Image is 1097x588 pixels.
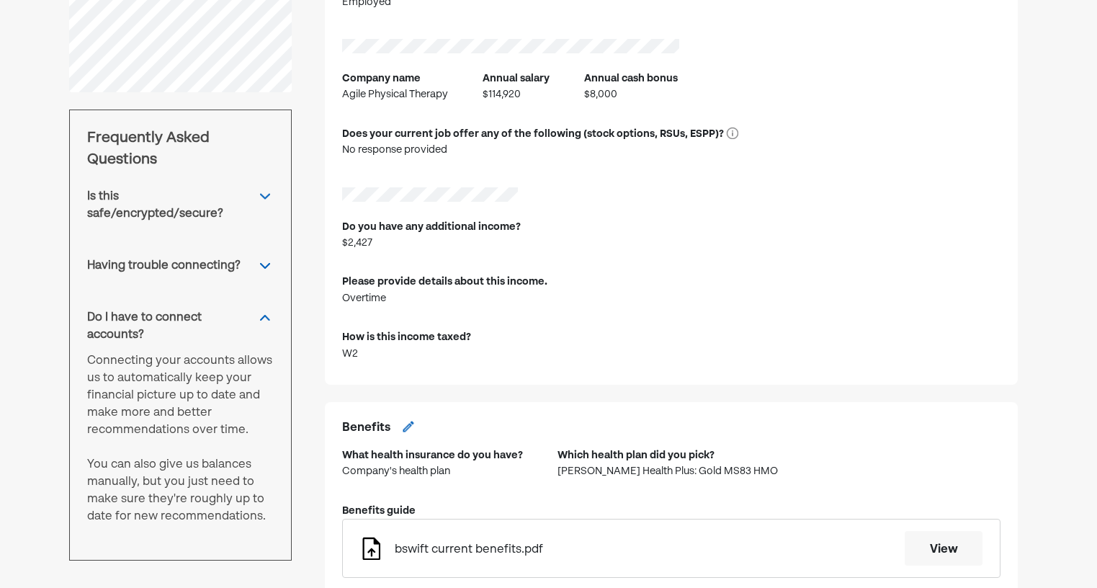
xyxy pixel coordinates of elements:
div: What health insurance do you have? [342,447,523,463]
div: No response provided [342,142,630,158]
div: Benefits guide [342,503,416,519]
div: W2 [342,346,471,362]
div: bswift current benefits.pdf [395,543,543,557]
div: Is this safe/encrypted/secure? [87,188,256,223]
div: Frequently Asked Questions [87,128,274,171]
div: Annual salary [483,71,550,86]
div: Having trouble connecting? [87,257,241,275]
div: Overtime [342,290,547,306]
div: [PERSON_NAME] Health Plus: Gold MS83 HMO [558,463,778,479]
div: $8,000 [584,86,678,102]
h2: Benefits [342,419,390,438]
button: View [905,531,982,566]
div: Do you have any additional income? [342,219,521,235]
div: $114,920 [483,86,550,102]
div: Do I have to connect accounts? [87,309,256,344]
div: Connecting your accounts allows us to automatically keep your financial picture up to date and ma... [87,352,274,525]
div: Please provide details about this income. [342,274,547,290]
div: You can also give us balances manually, but you just need to make sure they're roughly up to date... [87,456,274,525]
div: $2,427 [342,235,521,251]
div: Agile Physical Therapy [342,86,448,102]
div: Annual cash bonus [584,71,678,86]
div: Which health plan did you pick? [558,447,715,463]
div: How is this income taxed? [342,329,471,345]
div: Company name [342,71,421,86]
div: Does your current job offer any of the following (stock options, RSUs, ESPP)? [342,126,724,142]
div: Company's health plan [342,463,523,479]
